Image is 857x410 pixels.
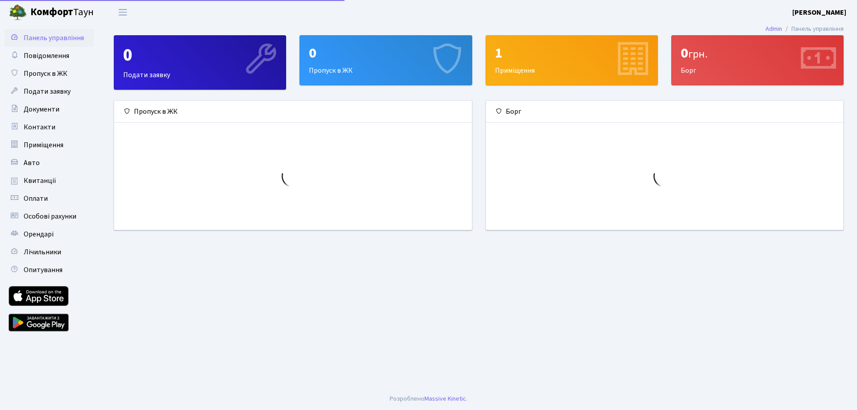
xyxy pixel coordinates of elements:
[24,176,56,186] span: Квитанції
[24,87,71,96] span: Подати заявку
[688,46,707,62] span: грн.
[792,8,846,17] b: [PERSON_NAME]
[424,394,466,403] a: Massive Kinetic
[4,261,94,279] a: Опитування
[24,140,63,150] span: Приміщення
[390,394,467,404] div: Розроблено .
[24,158,40,168] span: Авто
[4,136,94,154] a: Приміщення
[782,24,844,34] li: Панель управління
[486,35,658,85] a: 1Приміщення
[24,194,48,203] span: Оплати
[30,5,94,20] span: Таун
[4,154,94,172] a: Авто
[9,4,27,21] img: logo.png
[4,100,94,118] a: Документи
[309,45,462,62] div: 0
[24,69,67,79] span: Пропуск в ЖК
[30,5,73,19] b: Комфорт
[114,35,286,90] a: 0Подати заявку
[765,24,782,33] a: Admin
[672,36,843,85] div: Борг
[495,45,649,62] div: 1
[4,83,94,100] a: Подати заявку
[24,122,55,132] span: Контакти
[24,229,54,239] span: Орендарі
[4,29,94,47] a: Панель управління
[4,65,94,83] a: Пропуск в ЖК
[24,265,62,275] span: Опитування
[4,190,94,207] a: Оплати
[24,33,84,43] span: Панель управління
[300,36,471,85] div: Пропуск в ЖК
[114,36,286,89] div: Подати заявку
[752,20,857,38] nav: breadcrumb
[486,101,844,123] div: Борг
[24,247,61,257] span: Лічильники
[4,47,94,65] a: Повідомлення
[4,243,94,261] a: Лічильники
[24,211,76,221] span: Особові рахунки
[24,104,59,114] span: Документи
[486,36,657,85] div: Приміщення
[792,7,846,18] a: [PERSON_NAME]
[681,45,834,62] div: 0
[24,51,69,61] span: Повідомлення
[300,35,472,85] a: 0Пропуск в ЖК
[114,101,472,123] div: Пропуск в ЖК
[4,207,94,225] a: Особові рахунки
[4,172,94,190] a: Квитанції
[4,118,94,136] a: Контакти
[112,5,134,20] button: Переключити навігацію
[4,225,94,243] a: Орендарі
[123,45,277,66] div: 0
